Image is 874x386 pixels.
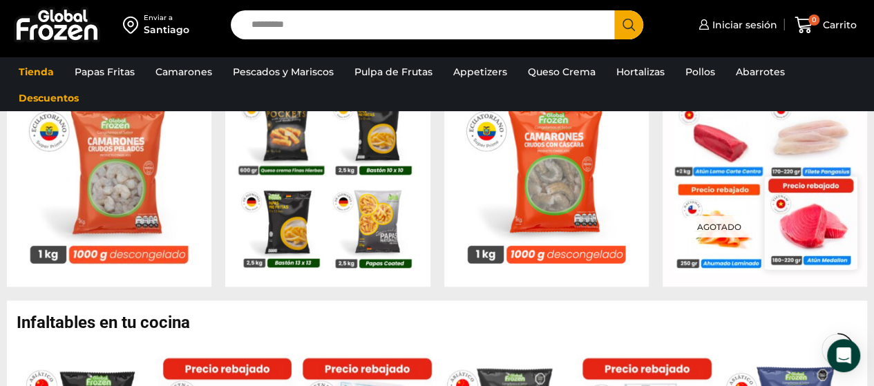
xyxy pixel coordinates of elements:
a: Appetizers [446,59,514,85]
a: Camarones [149,59,219,85]
a: 0 Carrito [791,9,860,41]
span: Carrito [819,18,857,32]
div: Enviar a [144,13,189,23]
a: Tienda [12,59,61,85]
div: Open Intercom Messenger [827,339,860,372]
a: Papas Fritas [68,59,142,85]
h2: Infaltables en tu cocina [17,314,867,331]
span: 0 [808,15,819,26]
p: Agotado [687,216,750,238]
span: Iniciar sesión [709,18,777,32]
button: Search button [614,10,643,39]
img: address-field-icon.svg [123,13,144,37]
a: Pollos [678,59,722,85]
a: Descuentos [12,85,86,111]
a: Iniciar sesión [695,11,777,39]
a: Pulpa de Frutas [348,59,439,85]
a: Hortalizas [609,59,672,85]
a: Abarrotes [729,59,792,85]
div: Santiago [144,23,189,37]
a: Queso Crema [521,59,602,85]
a: Pescados y Mariscos [226,59,341,85]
